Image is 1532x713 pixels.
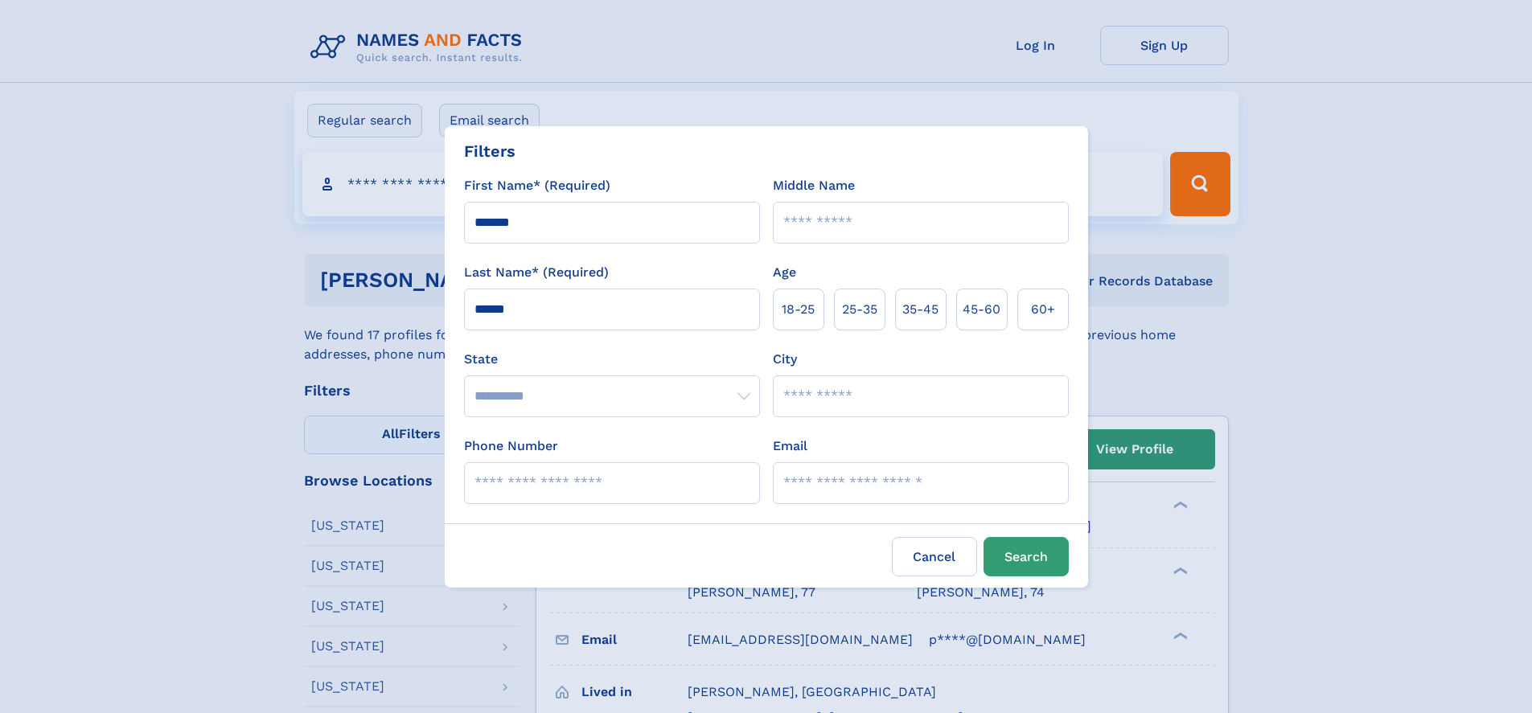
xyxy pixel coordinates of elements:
label: State [464,350,760,369]
button: Search [984,537,1069,576]
span: 35‑45 [902,300,939,319]
span: 60+ [1031,300,1055,319]
label: Email [773,436,807,456]
div: Filters [464,139,515,163]
span: 18‑25 [782,300,815,319]
label: Phone Number [464,436,558,456]
label: Age [773,263,796,282]
label: Last Name* (Required) [464,263,609,282]
label: Cancel [892,537,977,576]
span: 25‑35 [842,300,877,319]
label: First Name* (Required) [464,176,610,195]
span: 45‑60 [963,300,1000,319]
label: City [773,350,797,369]
label: Middle Name [773,176,855,195]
